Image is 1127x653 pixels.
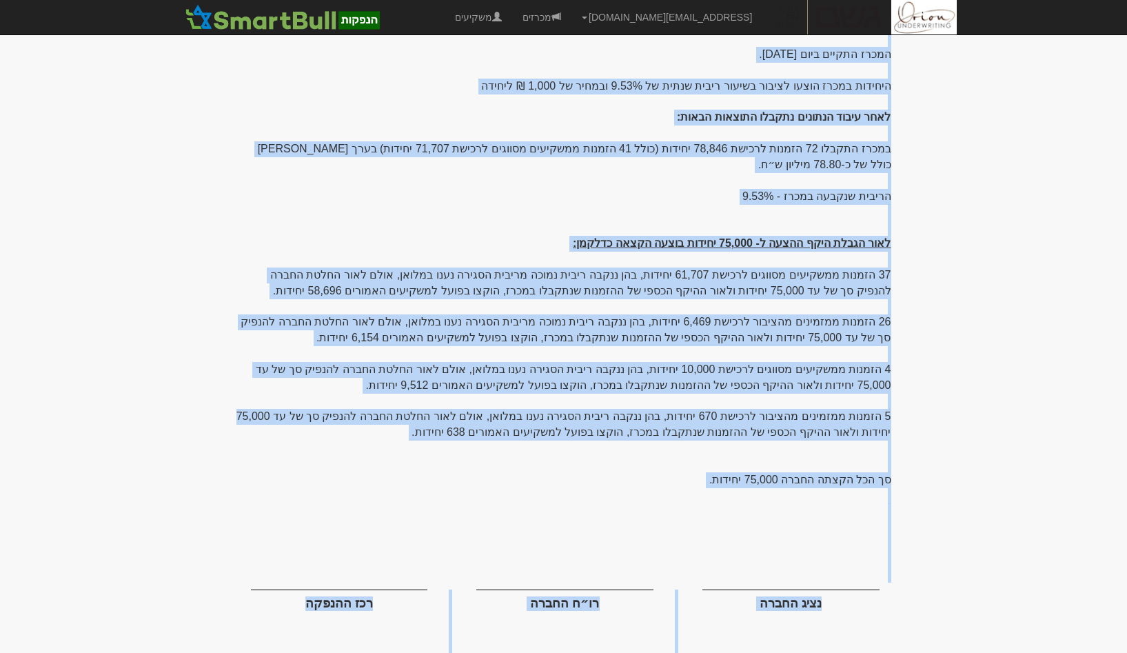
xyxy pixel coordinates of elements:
span: סך הכל הקצתה החברה 75,000 יחידות. [709,474,891,485]
u: לאור הגבלת היקף ההצעה ל- 75,000 יחידות בוצעה הקצאה כדלקמן: [573,237,891,249]
img: SmartBull Logo [181,3,384,31]
strong: לאחר עיבוד הנתונים נתקבלו התוצאות הבאות: [677,111,891,123]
